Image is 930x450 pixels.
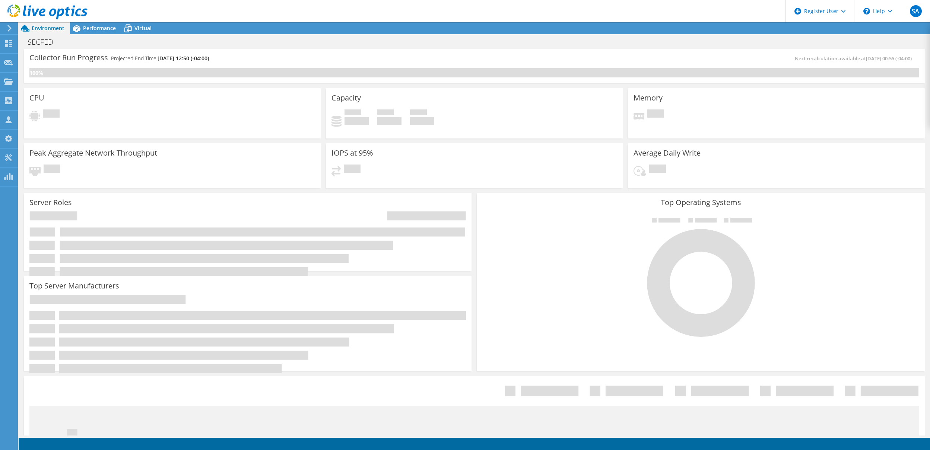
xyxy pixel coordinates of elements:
[29,282,119,290] h3: Top Server Manufacturers
[647,109,664,119] span: Pending
[345,109,361,117] span: Used
[866,55,912,62] span: [DATE] 00:55 (-04:00)
[43,109,60,119] span: Pending
[111,54,209,63] h4: Projected End Time:
[331,149,373,157] h3: IOPS at 95%
[482,198,919,207] h3: Top Operating Systems
[29,94,44,102] h3: CPU
[158,55,209,62] span: [DATE] 12:50 (-04:00)
[377,109,394,117] span: Free
[32,25,64,32] span: Environment
[634,149,701,157] h3: Average Daily Write
[331,94,361,102] h3: Capacity
[410,117,434,125] h4: 0 GiB
[634,94,663,102] h3: Memory
[910,5,922,17] span: SA
[863,8,870,15] svg: \n
[377,117,401,125] h4: 0 GiB
[44,165,60,175] span: Pending
[29,149,157,157] h3: Peak Aggregate Network Throughput
[24,38,65,46] h1: SECFED
[795,55,915,62] span: Next recalculation available at
[649,165,666,175] span: Pending
[344,165,361,175] span: Pending
[83,25,116,32] span: Performance
[29,198,72,207] h3: Server Roles
[345,117,369,125] h4: 0 GiB
[134,25,152,32] span: Virtual
[410,109,427,117] span: Total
